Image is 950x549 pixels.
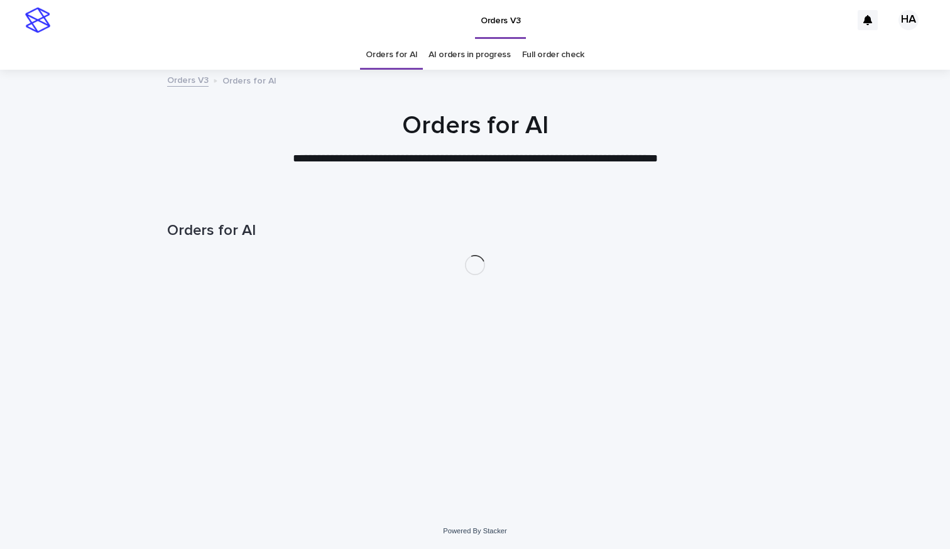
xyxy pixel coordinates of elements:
h1: Orders for AI [167,222,783,240]
a: Full order check [522,40,584,70]
a: Orders for AI [366,40,417,70]
img: stacker-logo-s-only.png [25,8,50,33]
a: Orders V3 [167,72,209,87]
p: Orders for AI [222,73,276,87]
a: Powered By Stacker [443,527,506,535]
a: AI orders in progress [429,40,511,70]
h1: Orders for AI [167,111,783,141]
div: HA [898,10,919,30]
